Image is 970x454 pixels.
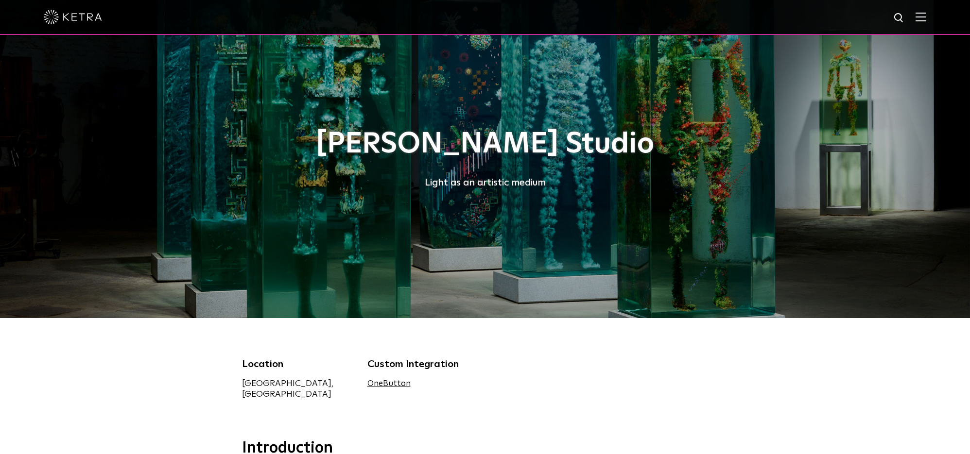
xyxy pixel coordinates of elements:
img: search icon [893,12,905,24]
a: OneButton [367,380,411,388]
img: ketra-logo-2019-white [44,10,102,24]
div: [GEOGRAPHIC_DATA], [GEOGRAPHIC_DATA] [242,378,353,400]
div: Custom Integration [367,357,478,371]
div: Light as an artistic medium [242,175,728,190]
div: Location [242,357,353,371]
h1: [PERSON_NAME] Studio [242,128,728,160]
img: Hamburger%20Nav.svg [916,12,926,21]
